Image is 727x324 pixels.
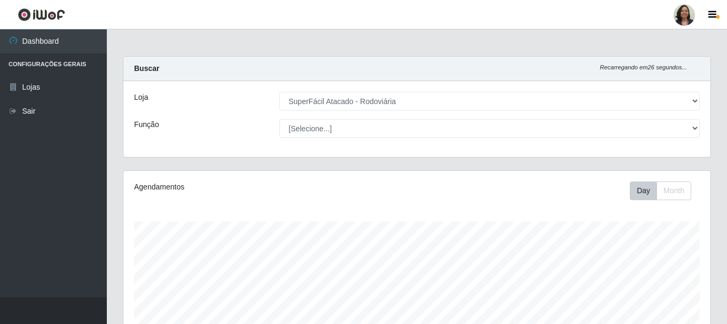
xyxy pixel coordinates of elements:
[134,181,361,193] div: Agendamentos
[656,181,691,200] button: Month
[630,181,657,200] button: Day
[18,8,65,21] img: CoreUI Logo
[134,92,148,103] label: Loja
[600,64,687,70] i: Recarregando em 26 segundos...
[134,119,159,130] label: Função
[134,64,159,73] strong: Buscar
[630,181,691,200] div: First group
[630,181,700,200] div: Toolbar with button groups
